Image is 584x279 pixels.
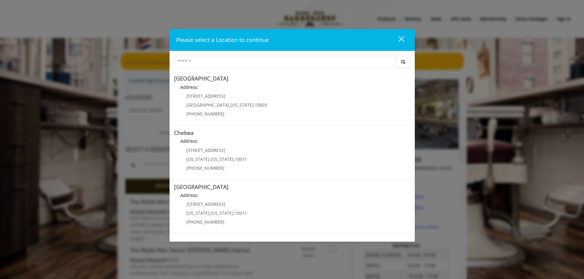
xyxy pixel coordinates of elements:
span: [US_STATE] [186,156,209,162]
span: , [234,210,235,216]
div: close dialog [391,36,404,45]
span: , [254,102,255,108]
input: Search Center [174,56,397,68]
b: [GEOGRAPHIC_DATA] [174,75,228,82]
span: [US_STATE] [211,210,234,216]
span: , [209,156,211,162]
b: Address: [180,138,198,144]
span: [PHONE_NUMBER] [186,111,224,117]
b: [GEOGRAPHIC_DATA] [174,183,228,190]
span: [GEOGRAPHIC_DATA] [186,102,229,108]
span: 10003 [255,102,267,108]
span: [US_STATE] [211,156,234,162]
b: Address: [180,192,198,198]
span: , [209,210,211,216]
span: 10011 [235,210,247,216]
b: Chelsea [174,129,194,136]
span: [US_STATE] [186,210,209,216]
span: [STREET_ADDRESS] [186,201,225,207]
span: [PHONE_NUMBER] [186,219,224,225]
div: Center Select [174,56,410,71]
b: Flatiron [174,237,193,244]
span: [STREET_ADDRESS] [186,93,225,99]
button: close dialog [387,34,408,46]
span: , [229,102,231,108]
span: Please select a Location to continue [176,36,269,43]
i: Search button [400,60,407,64]
span: [US_STATE] [231,102,254,108]
span: [PHONE_NUMBER] [186,165,224,171]
b: Address: [180,84,198,90]
span: , [234,156,235,162]
span: [STREET_ADDRESS] [186,147,225,153]
span: 10011 [235,156,247,162]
